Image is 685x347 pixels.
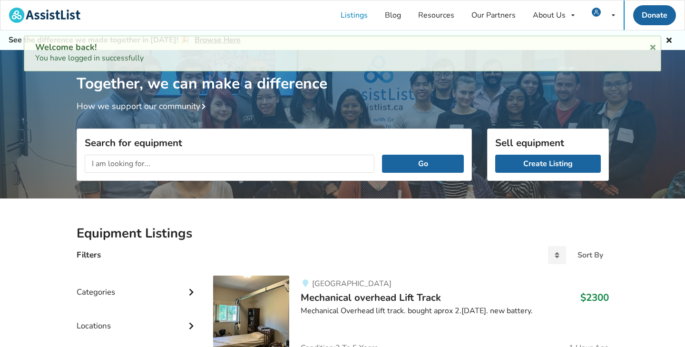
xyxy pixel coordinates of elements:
[495,137,601,149] h3: Sell equipment
[301,291,441,304] span: Mechanical overhead Lift Track
[382,155,463,173] button: Go
[77,268,198,302] div: Categories
[332,0,376,30] a: Listings
[410,0,463,30] a: Resources
[77,50,609,93] h1: Together, we can make a difference
[312,278,391,289] span: [GEOGRAPHIC_DATA]
[633,5,676,25] a: Donate
[577,251,603,259] div: Sort By
[85,137,464,149] h3: Search for equipment
[592,8,601,17] img: user icon
[463,0,524,30] a: Our Partners
[77,225,609,242] h2: Equipment Listings
[77,100,210,112] a: How we support our community
[77,302,198,336] div: Locations
[580,291,609,304] h3: $2300
[9,8,80,23] img: assistlist-logo
[85,155,375,173] input: I am looking for...
[376,0,410,30] a: Blog
[77,249,101,260] h4: Filters
[495,155,601,173] a: Create Listing
[301,306,608,317] div: Mechanical Overhead lift track. bought aprox 2.[DATE]. new battery.
[533,11,566,19] div: About Us
[195,35,241,45] a: Browse Here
